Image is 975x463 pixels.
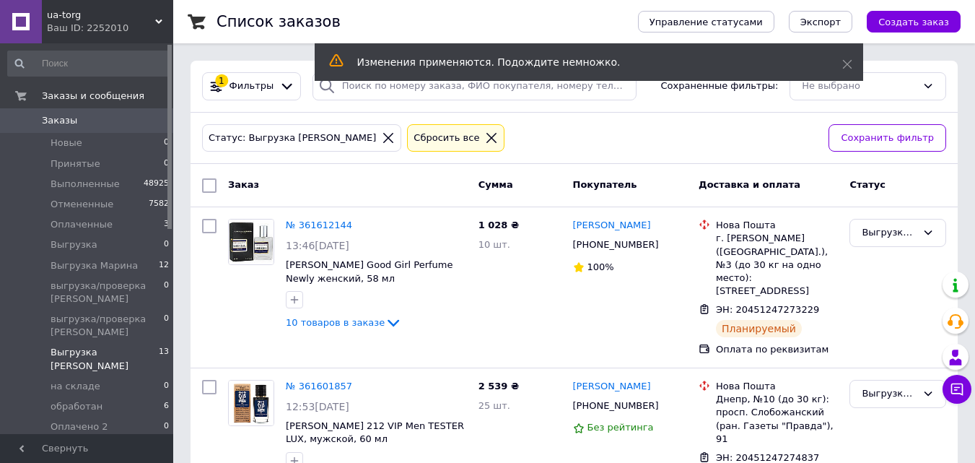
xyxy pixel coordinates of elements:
div: Нова Пошта [716,219,838,232]
span: 48925 [144,178,169,191]
button: Создать заказ [867,11,961,33]
span: обработан [51,400,102,413]
span: 3 [164,218,169,231]
span: 12 [159,259,169,272]
span: [PHONE_NUMBER] [573,400,659,411]
input: Поиск по номеру заказа, ФИО покупателя, номеру телефона, Email, номеру накладной [312,72,637,100]
a: [PERSON_NAME] 212 VIP Men TESTER LUX, мужской, 60 мл [286,420,464,445]
span: 13 [159,346,169,372]
a: [PERSON_NAME] [573,219,651,233]
div: Выгрузка Юля [862,225,917,241]
div: Планируемый [716,320,802,337]
span: Экспорт [800,17,841,27]
a: Создать заказ [852,16,961,27]
span: Оплаченные [51,218,113,231]
div: Не выбрано [802,79,917,94]
span: Сохранить фильтр [841,131,934,146]
span: 0 [164,157,169,170]
span: 2 539 ₴ [478,381,519,391]
span: 25 шт. [478,400,510,411]
div: 1 [215,74,228,87]
span: 13:46[DATE] [286,240,349,251]
span: на складе [51,380,100,393]
span: 0 [164,238,169,251]
span: 0 [164,280,169,306]
img: Фото товару [229,381,274,425]
div: Статус: Выгрузка [PERSON_NAME] [206,131,379,146]
button: Сохранить фильтр [828,124,946,152]
span: Выполненные [51,178,120,191]
span: Выгрузка Марина [51,259,138,272]
span: Создать заказ [878,17,949,27]
span: 1 028 ₴ [478,220,519,230]
span: выгрузка/проверка [PERSON_NAME] [51,313,164,339]
div: Сбросить все [411,131,482,146]
div: Оплата по реквизитам [716,343,838,356]
span: 0 [164,313,169,339]
span: 10 товаров в заказе [286,317,385,328]
span: Заказы и сообщения [42,90,144,103]
span: Без рейтинга [587,422,654,433]
div: г. [PERSON_NAME] ([GEOGRAPHIC_DATA].), №3 (до 30 кг на одно место): [STREET_ADDRESS] [716,232,838,298]
span: Покупатель [573,179,637,190]
span: ЭН: 20451247274837 [716,452,819,463]
span: Заказ [228,179,259,190]
span: Доставка и оплата [699,179,800,190]
h1: Список заказов [217,13,341,30]
span: Отмененные [51,198,113,211]
span: Заказы [42,114,77,127]
div: Нова Пошта [716,380,838,393]
span: Статус [849,179,886,190]
span: 12:53[DATE] [286,401,349,412]
a: Фото товару [228,380,274,426]
span: 0 [164,420,169,433]
span: Принятые [51,157,100,170]
span: Выгрузка [51,238,97,251]
span: Выгрузка [PERSON_NAME] [51,346,159,372]
span: Новые [51,137,82,150]
span: Оплачено 2 [51,420,108,433]
span: [PHONE_NUMBER] [573,239,659,250]
span: 100% [587,261,614,272]
span: 0 [164,137,169,150]
a: [PERSON_NAME] Good Girl Perfume Newly женский, 58 мл [286,259,452,284]
div: Днепр, №10 (до 30 кг): просп. Слобожанский (ран. Газеты "Правда"), 91 [716,393,838,446]
span: 6 [164,400,169,413]
span: 0 [164,380,169,393]
a: Фото товару [228,219,274,265]
a: [PERSON_NAME] [573,380,651,394]
a: 10 товаров в заказе [286,317,402,328]
input: Поиск [7,51,170,77]
span: выгрузка/проверка [PERSON_NAME] [51,280,164,306]
div: Ваш ID: 2252010 [47,22,173,35]
div: Изменения применяются. Подождите немножко. [357,55,806,69]
button: Управление статусами [638,11,774,33]
button: Экспорт [789,11,852,33]
span: Сохраненные фильтры: [661,79,779,93]
span: Сумма [478,179,513,190]
span: 10 шт. [478,239,510,250]
span: 7582 [149,198,169,211]
img: Фото товару [229,220,274,264]
button: Чат с покупателем [943,375,971,404]
a: № 361612144 [286,220,352,230]
span: ЭН: 20451247273229 [716,304,819,315]
span: ua-torg [47,9,155,22]
span: Фильтры [229,79,274,93]
div: Выгрузка Юля [862,386,917,402]
span: Управление статусами [650,17,763,27]
a: № 361601857 [286,381,352,391]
